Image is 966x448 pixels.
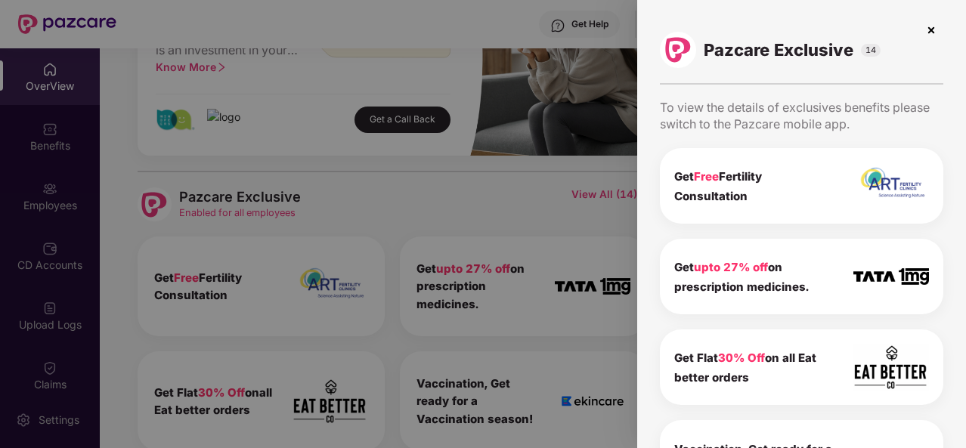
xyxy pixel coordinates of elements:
[853,165,929,206] img: icon
[665,37,691,63] img: logo
[853,268,929,286] img: icon
[660,100,930,131] span: To view the details of exclusives benefits please switch to the Pazcare mobile app.
[674,169,762,203] b: Get Fertility Consultation
[853,344,929,390] img: icon
[919,18,943,42] img: svg+xml;base64,PHN2ZyBpZD0iQ3Jvc3MtMzJ4MzIiIHhtbG5zPSJodHRwOi8vd3d3LnczLm9yZy8yMDAwL3N2ZyIgd2lkdG...
[861,44,881,57] span: 14
[674,260,809,294] b: Get on prescription medicines.
[694,169,719,184] span: Free
[674,351,816,385] b: Get Flat on all Eat better orders
[704,39,853,60] span: Pazcare Exclusive
[694,260,768,274] span: upto 27% off
[718,351,765,365] span: 30% Off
